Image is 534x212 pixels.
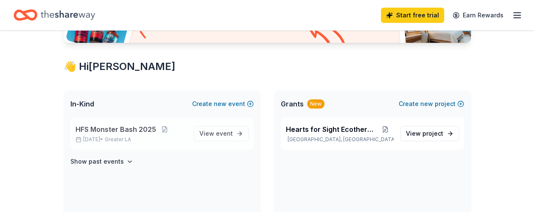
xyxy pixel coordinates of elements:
[381,8,444,23] a: Start free trial
[305,17,347,49] img: Curvy arrow
[307,99,324,109] div: New
[70,156,133,167] button: Show past events
[447,8,509,23] a: Earn Rewards
[286,124,377,134] span: Hearts for Sight Ecotherapy
[420,99,433,109] span: new
[194,126,249,141] a: View event
[75,136,187,143] p: [DATE] •
[192,99,254,109] button: Createnewevent
[199,128,233,139] span: View
[214,99,226,109] span: new
[14,5,95,25] a: Home
[399,99,464,109] button: Createnewproject
[400,126,459,141] a: View project
[422,130,443,137] span: project
[70,156,124,167] h4: Show past events
[105,136,131,143] span: Greater LA
[286,136,394,143] p: [GEOGRAPHIC_DATA], [GEOGRAPHIC_DATA]
[75,124,156,134] span: HFS Monster Bash 2025
[216,130,233,137] span: event
[64,60,471,73] div: 👋 Hi [PERSON_NAME]
[70,99,94,109] span: In-Kind
[406,128,443,139] span: View
[281,99,304,109] span: Grants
